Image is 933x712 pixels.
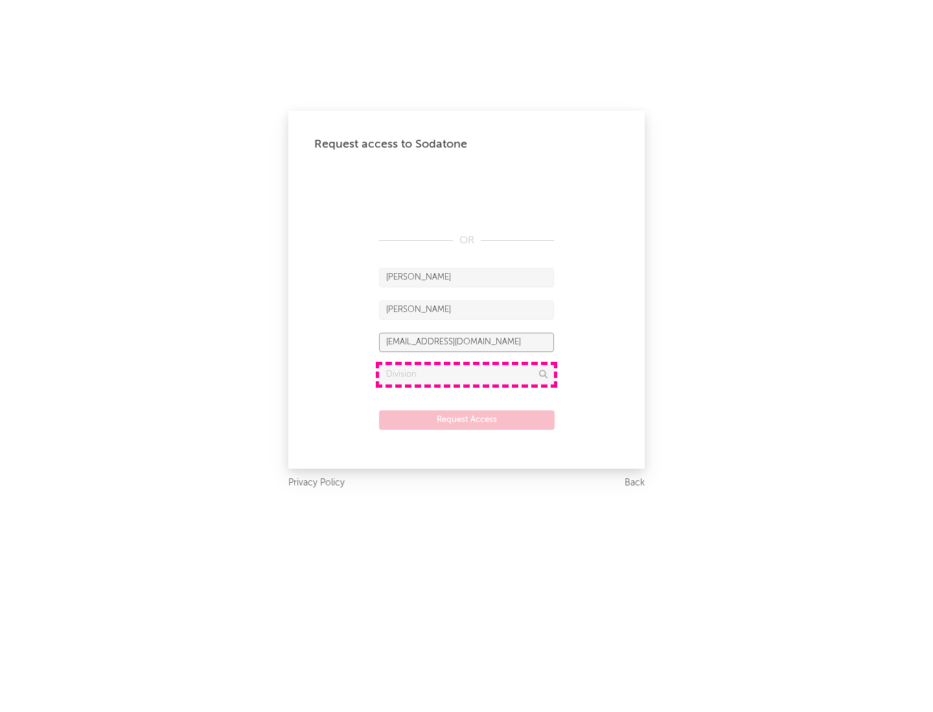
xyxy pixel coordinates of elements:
[379,233,554,249] div: OR
[379,333,554,352] input: Email
[379,410,555,430] button: Request Access
[625,475,645,491] a: Back
[288,475,345,491] a: Privacy Policy
[314,137,619,152] div: Request access to Sodatone
[379,268,554,287] input: First Name
[379,300,554,320] input: Last Name
[379,365,554,384] input: Division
